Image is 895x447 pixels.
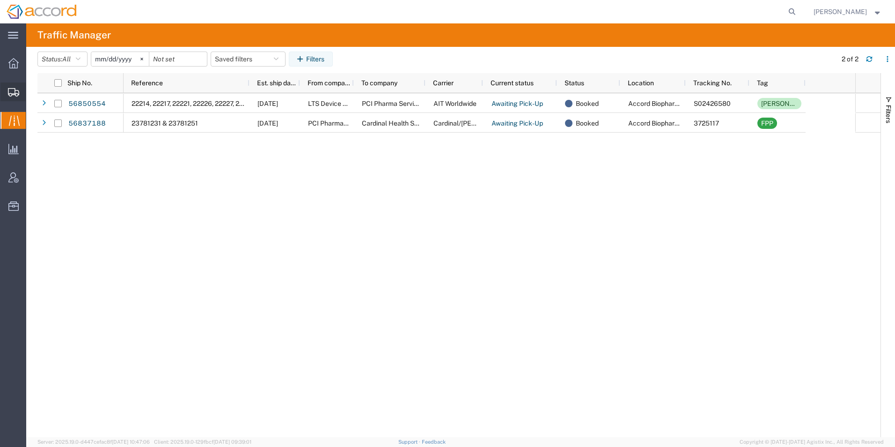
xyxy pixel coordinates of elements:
[693,79,732,87] span: Tracking No.
[362,100,437,107] span: PCI Pharma Services, Inc
[37,52,88,67] button: Status:All
[433,100,477,107] span: AIT Worldwide
[112,439,150,445] span: [DATE] 10:47:06
[37,439,150,445] span: Server: 2025.19.0-d447cefac8f
[257,79,296,87] span: Est. ship date
[91,52,149,66] input: Not set
[628,100,754,107] span: Accord Biopharma - Raleigh
[289,52,333,67] button: Filters
[565,79,584,87] span: Status
[491,79,534,87] span: Current status
[433,119,514,127] span: Cardinal/Boyle
[62,55,71,63] span: All
[257,119,278,127] span: 09/22/2025
[757,79,768,87] span: Tag
[842,54,858,64] div: 2 of 2
[576,113,599,133] span: Booked
[213,439,251,445] span: [DATE] 09:39:01
[154,439,251,445] span: Client: 2025.19.0-129fbcf
[694,100,731,107] span: S02426580
[132,100,323,107] span: 22214, 22217, 22221, 22226, 22227, 22230, 22233, 22234, 22240
[761,118,773,129] div: FPP
[761,98,798,109] div: [PERSON_NAME]
[7,5,76,19] img: logo
[740,438,884,446] span: Copyright © [DATE]-[DATE] Agistix Inc., All Rights Reserved
[813,6,882,17] button: [PERSON_NAME]
[37,23,111,47] h4: Traffic Manager
[885,105,892,123] span: Filters
[308,100,383,107] span: LTS Device Technologies
[814,7,867,17] span: Lauren Pederson
[422,439,446,445] a: Feedback
[398,439,422,445] a: Support
[491,116,543,131] a: Awaiting Pick-Up
[211,52,286,67] button: Saved filters
[433,79,454,87] span: Carrier
[308,119,383,127] span: PCI Pharma Services, Inc
[628,119,754,127] span: Accord Biopharma - Raleigh
[149,52,207,66] input: Not set
[362,119,423,127] span: Cardinal Health SPS
[628,79,654,87] span: Location
[67,79,92,87] span: Ship No.
[132,119,198,127] span: 23781231 & 23781251
[131,79,163,87] span: Reference
[257,100,278,107] span: 09/18/2025
[68,97,106,112] a: 56850554
[576,94,599,113] span: Booked
[491,97,543,112] a: Awaiting Pick-Up
[361,79,397,87] span: To company
[68,116,106,131] a: 56837188
[308,79,350,87] span: From company
[694,119,719,127] span: 3725117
